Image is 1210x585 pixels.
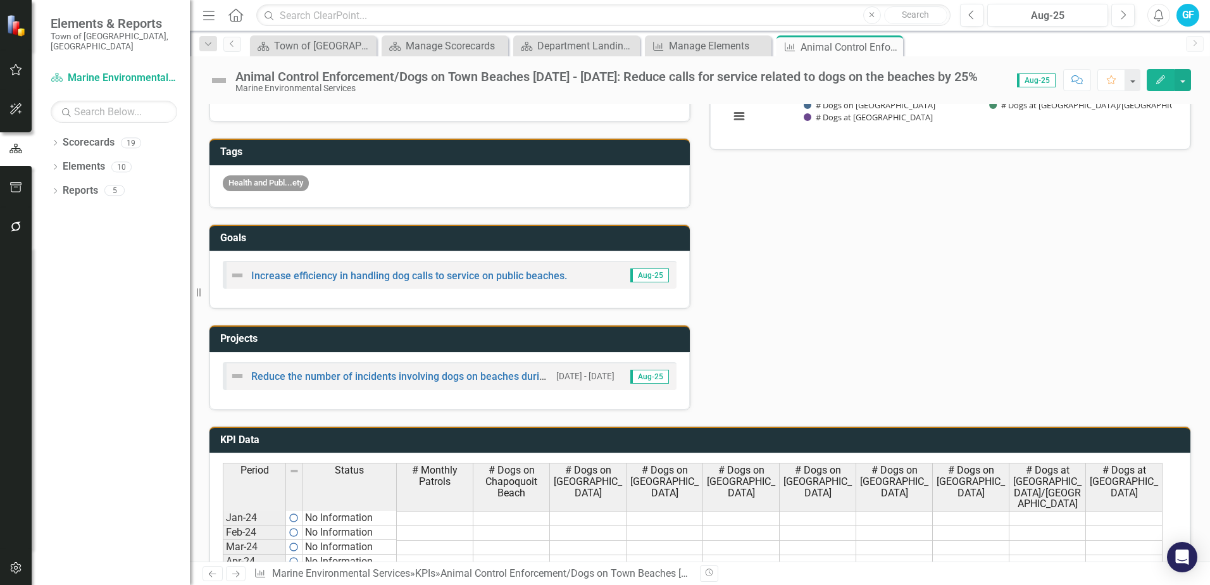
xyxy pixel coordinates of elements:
img: Not Defined [209,70,229,91]
div: Open Intercom Messenger [1167,542,1197,572]
button: Show # Dogs at Long Pond [804,111,894,123]
img: RFFIe5fH8O4AAAAASUVORK5CYII= [289,513,299,523]
td: No Information [302,555,397,569]
a: Scorecards [63,135,115,150]
h3: Tags [220,146,683,158]
td: No Information [302,510,397,525]
button: View chart menu, Chart [730,108,748,125]
img: Not Defined [230,268,245,283]
button: Show # Dogs on Old Silver Beach [804,99,917,111]
div: 19 [121,137,141,148]
span: # Dogs on [GEOGRAPHIC_DATA] [859,465,930,498]
td: Apr-24 [223,555,286,569]
span: # Dogs on [GEOGRAPHIC_DATA] [552,465,623,498]
input: Search Below... [51,101,177,123]
button: Show # Dogs at Quisset Harbor Beach/The Knob [989,99,1161,111]
button: Aug-25 [987,4,1108,27]
span: Elements & Reports [51,16,177,31]
td: Mar-24 [223,540,286,555]
div: Animal Control Enforcement/Dogs on Town Beaches [DATE] - [DATE]: Reduce calls for service related... [440,567,1030,579]
div: Manage Scorecards [406,38,505,54]
span: Search [902,9,929,20]
td: No Information [302,525,397,540]
div: Town of [GEOGRAPHIC_DATA] Page [274,38,373,54]
img: RFFIe5fH8O4AAAAASUVORK5CYII= [289,542,299,552]
a: Department Landing Page [516,38,637,54]
td: Feb-24 [223,525,286,540]
a: Increase efficiency in handling dog calls to service on public beaches. [251,270,567,282]
span: # Dogs at [GEOGRAPHIC_DATA] [1088,465,1159,498]
span: # Dogs on Chapoquoit Beach [476,465,547,498]
a: KPIs [415,567,435,579]
td: Jan-24 [223,510,286,525]
h3: Projects [220,333,683,344]
span: # Dogs on [GEOGRAPHIC_DATA] [935,465,1006,498]
span: Period [240,465,269,476]
div: Animal Control Enforcement/Dogs on Town Beaches [DATE] - [DATE]: Reduce calls for service related... [801,39,900,55]
div: 10 [111,161,132,172]
a: Marine Environmental Services [51,71,177,85]
div: Animal Control Enforcement/Dogs on Town Beaches [DATE] - [DATE]: Reduce calls for service related... [235,70,978,84]
div: 5 [104,186,125,196]
img: RFFIe5fH8O4AAAAASUVORK5CYII= [289,527,299,538]
td: No Information [302,540,397,555]
small: [DATE] - [DATE] [556,370,614,382]
a: Manage Scorecards [385,38,505,54]
input: Search ClearPoint... [256,4,951,27]
button: Search [884,6,947,24]
span: Status [335,465,364,476]
span: # Dogs on [GEOGRAPHIC_DATA] [629,465,700,498]
div: » » [254,567,690,581]
div: Department Landing Page [537,38,637,54]
div: Marine Environmental Services [235,84,978,93]
img: ClearPoint Strategy [6,15,28,37]
span: # Dogs on [GEOGRAPHIC_DATA] [706,465,777,498]
span: Aug-25 [1017,73,1056,87]
a: Reduce the number of incidents involving dogs on beaches during prohibited periods of the year. [251,370,690,382]
span: # Monthly Patrols [399,465,470,487]
img: RFFIe5fH8O4AAAAASUVORK5CYII= [289,557,299,567]
button: GF [1176,4,1199,27]
a: Town of [GEOGRAPHIC_DATA] Page [253,38,373,54]
a: Manage Elements [648,38,768,54]
div: Aug-25 [992,8,1104,23]
span: # Dogs at [GEOGRAPHIC_DATA]/[GEOGRAPHIC_DATA] [1012,465,1083,509]
a: Elements [63,160,105,174]
a: Marine Environmental Services [272,567,410,579]
img: Not Defined [230,368,245,384]
h3: Goals [220,232,683,244]
h3: KPI Data [220,434,1184,446]
small: Town of [GEOGRAPHIC_DATA], [GEOGRAPHIC_DATA] [51,31,177,52]
span: Health and Publ...ety [223,175,309,191]
div: Manage Elements [669,38,768,54]
span: Aug-25 [630,268,669,282]
span: Aug-25 [630,370,669,384]
span: # Dogs on [GEOGRAPHIC_DATA] [782,465,853,498]
a: Reports [63,184,98,198]
img: 8DAGhfEEPCf229AAAAAElFTkSuQmCC [289,466,299,476]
